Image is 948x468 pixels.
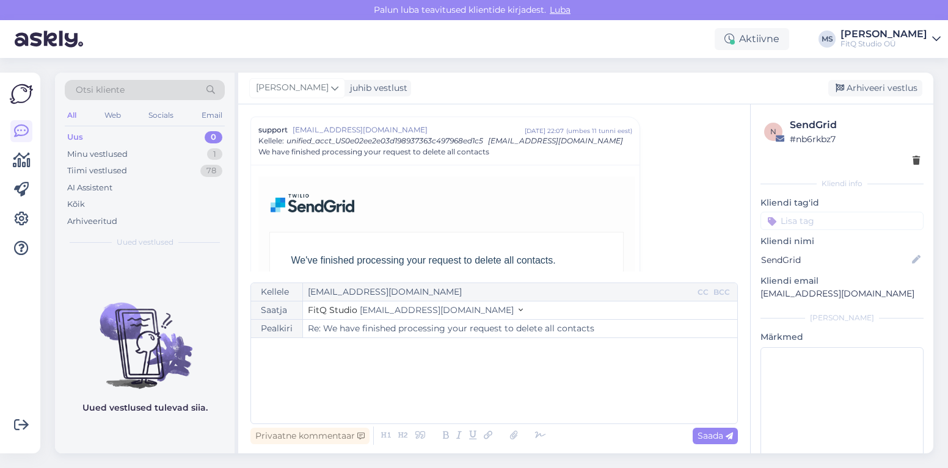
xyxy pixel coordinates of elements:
div: 78 [200,165,222,177]
div: Privaatne kommentaar [250,428,370,444]
div: Email [199,107,225,123]
div: Socials [146,107,176,123]
div: # nb6rkbz7 [790,132,920,146]
input: Write subject here... [303,320,737,337]
p: We've finished processing your request to delete all contacts. [291,253,602,268]
input: Recepient... [303,283,695,301]
span: We have finished processing your request to delete all contacts [258,146,489,157]
div: Arhiveeri vestlus [828,80,922,96]
div: Pealkiri [251,320,303,337]
p: Kliendi nimi [760,235,924,248]
p: Uued vestlused tulevad siia. [82,401,208,414]
div: FitQ Studio OÜ [840,39,927,49]
div: Uus [67,131,83,143]
div: Saatja [251,301,303,319]
div: Kliendi info [760,178,924,189]
img: SendGrid [271,194,354,212]
div: [DATE] 22:07 [525,126,564,135]
span: [EMAIL_ADDRESS][DOMAIN_NAME] [488,136,623,145]
span: [EMAIL_ADDRESS][DOMAIN_NAME] [293,124,525,135]
span: Kellele : [258,136,284,145]
div: Kellele [251,283,303,301]
input: Lisa nimi [761,253,910,267]
p: [EMAIL_ADDRESS][DOMAIN_NAME] [760,287,924,300]
p: Kliendi email [760,275,924,287]
div: 0 [205,131,222,143]
span: Uued vestlused [117,237,173,248]
div: ( umbes 11 tunni eest ) [566,126,632,135]
img: No chats [55,281,235,391]
span: Otsi kliente [76,84,125,96]
p: Kliendi tag'id [760,196,924,209]
div: AI Assistent [67,182,112,194]
div: Aktiivne [715,28,789,50]
span: Saada [698,430,733,441]
span: support [258,124,288,135]
div: 1 [207,148,222,160]
div: MS [819,31,836,48]
a: [PERSON_NAME]FitQ Studio OÜ [840,29,941,49]
span: [EMAIL_ADDRESS][DOMAIN_NAME] [360,304,514,315]
div: Minu vestlused [67,148,128,160]
div: Kõik [67,198,85,211]
input: Lisa tag [760,212,924,230]
button: FitQ Studio [EMAIL_ADDRESS][DOMAIN_NAME] [308,304,523,317]
div: BCC [711,287,732,298]
span: FitQ Studio [308,304,357,315]
div: juhib vestlust [345,82,407,95]
span: [PERSON_NAME] [256,81,329,95]
span: unified_acct_US0e02ee2e03d198937363c497968ed1c5 [286,136,483,145]
p: Märkmed [760,331,924,344]
div: All [65,107,79,123]
div: SendGrid [790,118,920,132]
div: [PERSON_NAME] [840,29,927,39]
div: [PERSON_NAME] [760,312,924,323]
span: n [770,127,776,136]
div: CC [695,287,711,298]
img: Askly Logo [10,82,33,106]
div: Web [102,107,123,123]
span: Luba [546,4,574,15]
div: Tiimi vestlused [67,165,127,177]
div: Arhiveeritud [67,215,117,228]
